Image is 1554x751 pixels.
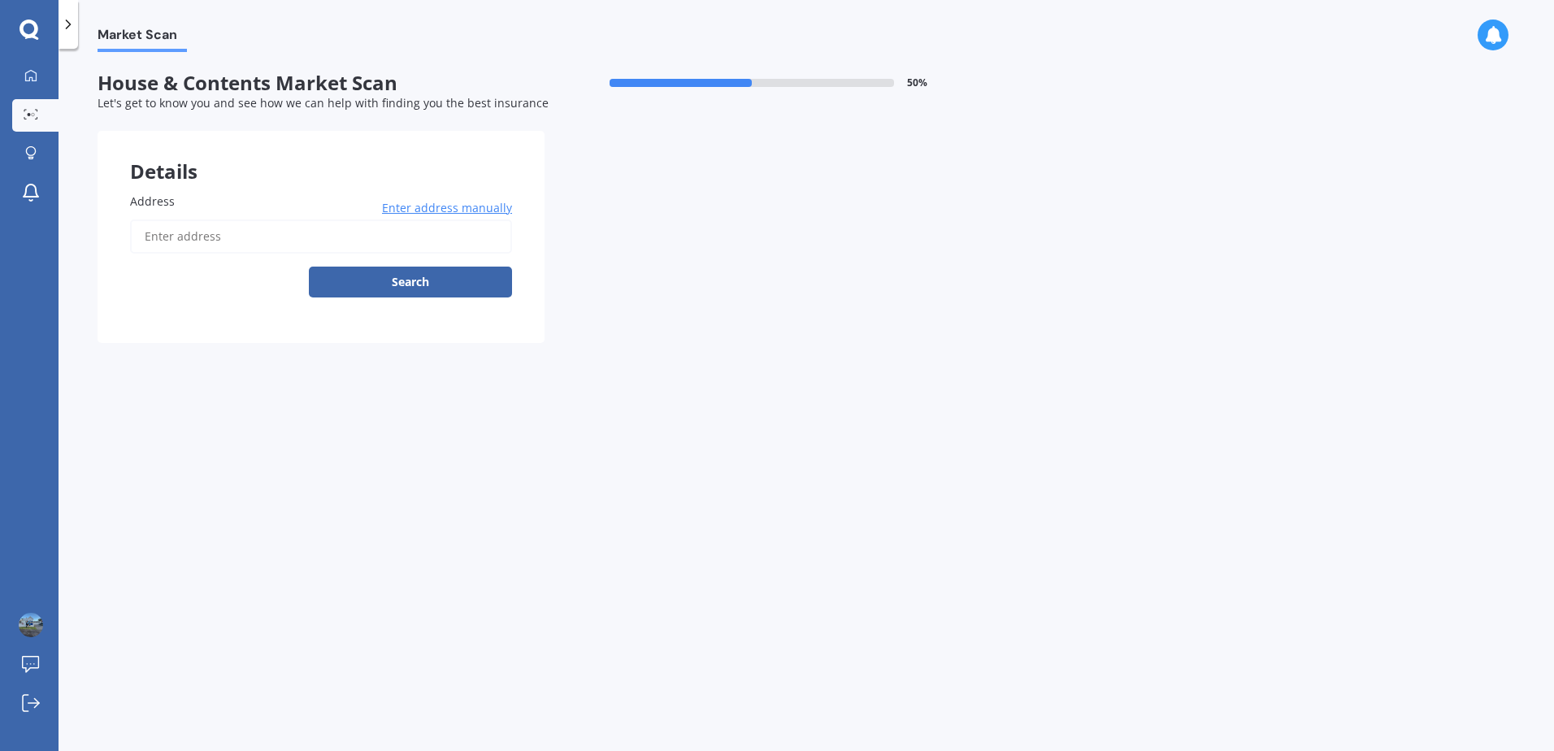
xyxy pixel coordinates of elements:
[382,200,512,216] span: Enter address manually
[130,193,175,209] span: Address
[98,72,545,95] span: House & Contents Market Scan
[19,613,43,637] img: picture
[130,219,512,254] input: Enter address
[98,27,187,49] span: Market Scan
[309,267,512,297] button: Search
[98,95,549,111] span: Let's get to know you and see how we can help with finding you the best insurance
[98,131,545,180] div: Details
[907,77,927,89] span: 50 %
